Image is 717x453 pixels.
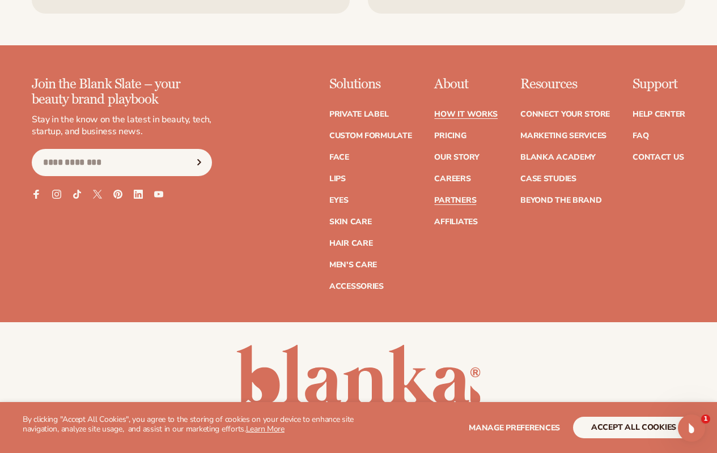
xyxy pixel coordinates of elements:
[329,240,372,247] a: Hair Care
[329,196,349,204] a: Eyes
[573,417,694,438] button: accept all cookies
[329,110,388,118] a: Private label
[329,153,349,161] a: Face
[520,77,610,92] p: Resources
[329,77,412,92] p: Solutions
[329,175,346,183] a: Lips
[32,77,212,107] p: Join the Blank Slate – your beauty brand playbook
[633,153,684,161] a: Contact Us
[434,218,477,226] a: Affiliates
[520,110,610,118] a: Connect your store
[701,414,710,424] span: 1
[434,175,470,183] a: Careers
[329,218,371,226] a: Skin Care
[246,424,285,434] a: Learn More
[434,110,498,118] a: How It Works
[633,77,685,92] p: Support
[329,261,377,269] a: Men's Care
[633,110,685,118] a: Help Center
[329,132,412,140] a: Custom formulate
[434,196,476,204] a: Partners
[434,132,466,140] a: Pricing
[520,196,602,204] a: Beyond the brand
[329,283,384,290] a: Accessories
[434,77,498,92] p: About
[520,153,596,161] a: Blanka Academy
[469,422,560,433] span: Manage preferences
[469,417,560,438] button: Manage preferences
[520,175,576,183] a: Case Studies
[23,415,359,434] p: By clicking "Accept All Cookies", you agree to the storing of cookies on your device to enhance s...
[186,149,211,176] button: Subscribe
[678,414,705,442] iframe: Intercom live chat
[633,132,648,140] a: FAQ
[434,153,479,161] a: Our Story
[32,114,212,138] p: Stay in the know on the latest in beauty, tech, startup, and business news.
[520,132,606,140] a: Marketing services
